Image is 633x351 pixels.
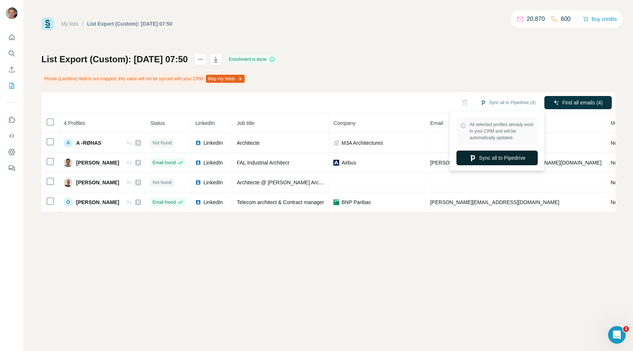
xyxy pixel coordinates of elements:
[6,63,18,76] button: Enrich CSV
[203,199,223,206] span: LinkedIn
[195,140,201,146] img: LinkedIn logo
[6,162,18,175] button: Feedback
[527,15,545,23] p: 20,870
[6,79,18,92] button: My lists
[64,198,73,207] div: O
[341,199,371,206] span: BNP Paribas
[333,199,339,205] img: company-logo
[82,20,84,27] li: /
[333,160,339,166] img: company-logo
[237,160,289,166] span: FAL Industrial Architect
[237,140,259,146] span: Architecte
[475,97,541,108] button: Sync all to Pipedrive (4)
[6,31,18,44] button: Quick start
[430,160,601,166] span: [PERSON_NAME][EMAIL_ADDRESS][PERSON_NAME][DOMAIN_NAME]
[150,120,165,126] span: Status
[195,53,206,65] button: actions
[41,53,188,65] h1: List Export (Custom): [DATE] 07:50
[6,129,18,143] button: Use Surfe API
[544,96,612,109] button: Find all emails (4)
[76,199,119,206] span: [PERSON_NAME]
[430,199,559,205] span: [PERSON_NAME][EMAIL_ADDRESS][DOMAIN_NAME]
[64,158,73,167] img: Avatar
[561,15,571,23] p: 600
[6,7,18,19] img: Avatar
[583,14,617,24] button: Buy credits
[227,55,278,64] div: Enrichment is done
[470,121,534,141] span: All selected profiles already exist in your CRM and will be automatically updated.
[237,199,324,205] span: Telecom architect & Contract manager
[430,120,443,126] span: Email
[152,179,171,186] span: Not found
[64,138,73,147] div: A
[195,180,201,185] img: LinkedIn logo
[341,139,383,147] span: M3A Architectures
[333,120,355,126] span: Company
[6,47,18,60] button: Search
[203,139,223,147] span: LinkedIn
[64,120,85,126] span: 4 Profiles
[623,326,629,332] span: 1
[61,21,78,27] a: My lists
[341,159,356,166] span: Airbus
[456,151,538,165] button: Sync all to Pipedrive
[64,178,73,187] img: Avatar
[562,99,603,106] span: Find all emails (4)
[611,120,626,126] span: Mobile
[195,120,215,126] span: LinkedIn
[152,199,175,206] span: Email found
[203,179,223,186] span: LinkedIn
[152,159,175,166] span: Email found
[195,199,201,205] img: LinkedIn logo
[76,179,119,186] span: [PERSON_NAME]
[76,159,119,166] span: [PERSON_NAME]
[41,18,54,30] img: Surfe Logo
[237,180,334,185] span: Architecte @ [PERSON_NAME] Architecte
[206,75,245,83] button: Map my fields
[41,73,246,85] div: Phone (Landline) field is not mapped, this value will not be synced with your CRM
[87,20,173,27] div: List Export (Custom): [DATE] 07:50
[76,139,101,147] span: A -RØHAS
[203,159,223,166] span: LinkedIn
[608,326,626,344] iframe: Intercom live chat
[152,140,171,146] span: Not found
[195,160,201,166] img: LinkedIn logo
[237,120,254,126] span: Job title
[6,145,18,159] button: Dashboard
[6,113,18,126] button: Use Surfe on LinkedIn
